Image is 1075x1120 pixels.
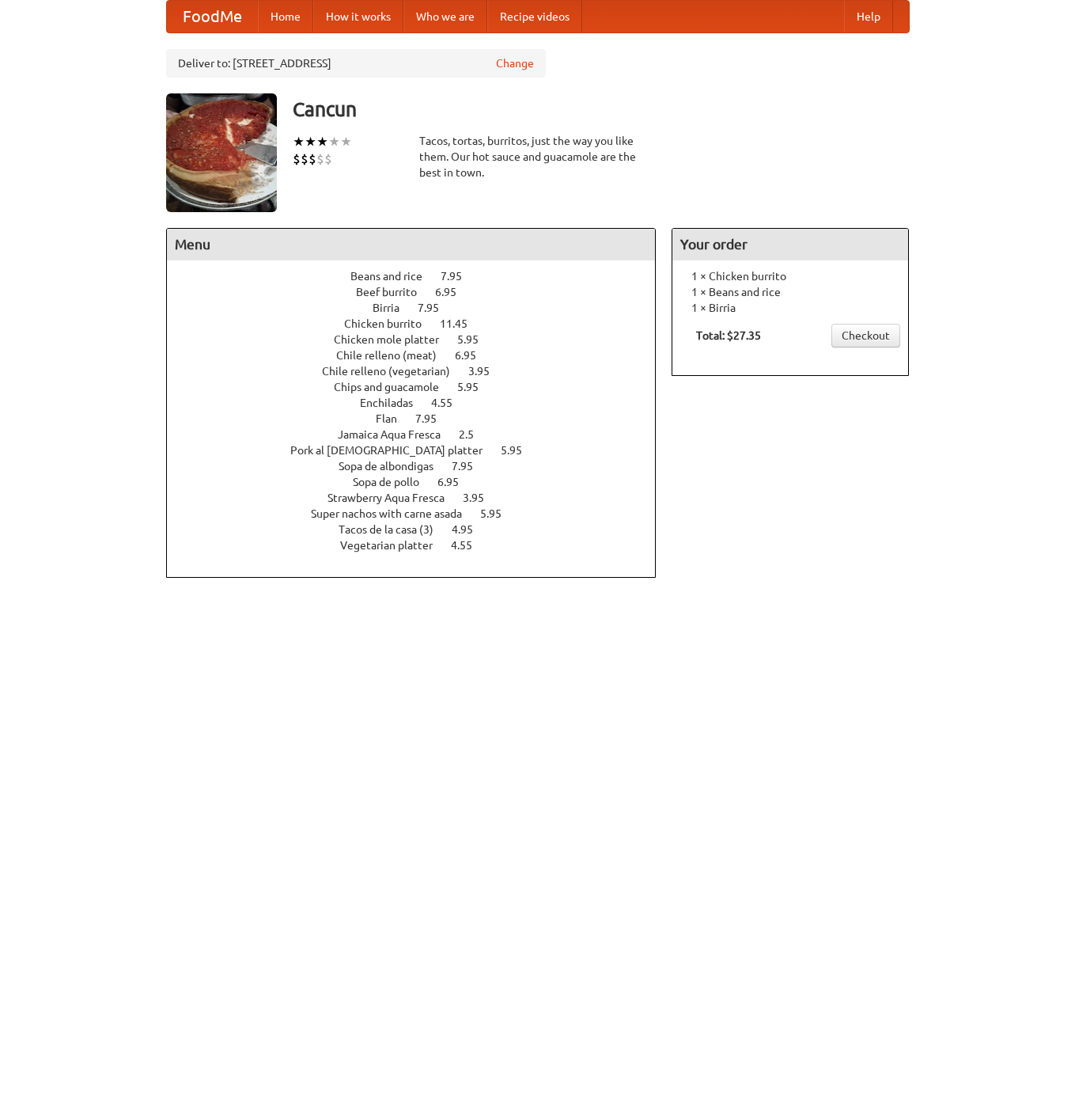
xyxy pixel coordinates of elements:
[376,412,413,425] span: Flan
[457,381,494,393] span: 5.95
[334,381,508,393] a: Chips and guacamole 5.95
[327,492,460,504] span: Strawberry Aqua Fresca
[167,229,656,260] h4: Menu
[340,539,502,552] a: Vegetarian platter 4.55
[339,523,502,536] a: Tacos de la casa (3) 4.95
[376,412,466,425] a: Flan 7.95
[431,397,468,409] span: 4.55
[339,523,449,536] span: Tacos de la casa (3)
[322,365,519,378] a: Chile relleno (vegetarian) 3.95
[680,284,900,300] li: 1 × Beans and rice
[350,270,438,283] span: Beans and rice
[487,1,582,32] a: Recipe videos
[419,133,657,180] div: Tacos, tortas, burritos, just the way you like them. Our hot sauce and guacamole are the best in ...
[415,412,452,425] span: 7.95
[334,333,508,346] a: Chicken mole platter 5.95
[435,286,472,298] span: 6.95
[316,150,324,168] li: $
[480,507,517,520] span: 5.95
[293,93,910,125] h3: Cancun
[166,93,277,212] img: angular.jpg
[327,492,513,504] a: Strawberry Aqua Fresca 3.95
[360,397,429,409] span: Enchiladas
[313,1,403,32] a: How it works
[831,324,900,347] a: Checkout
[311,507,478,520] span: Super nachos with carne asada
[672,229,908,260] h4: Your order
[167,1,258,32] a: FoodMe
[350,270,491,283] a: Beans and rice 7.95
[463,492,500,504] span: 3.95
[258,1,313,32] a: Home
[328,133,340,150] li: ★
[457,333,494,346] span: 5.95
[339,460,449,473] span: Sopa de albondigas
[459,428,490,441] span: 2.5
[696,329,761,342] b: Total: $27.35
[305,133,316,150] li: ★
[308,150,316,168] li: $
[373,302,415,314] span: Birria
[293,150,301,168] li: $
[451,539,488,552] span: 4.55
[455,349,492,362] span: 6.95
[340,133,352,150] li: ★
[338,428,503,441] a: Jamaica Aqua Fresca 2.5
[336,349,505,362] a: Chile relleno (meat) 6.95
[356,286,486,298] a: Beef burrito 6.95
[468,365,505,378] span: 3.95
[334,333,455,346] span: Chicken mole platter
[501,444,538,457] span: 5.95
[353,476,488,488] a: Sopa de pollo 6.95
[353,476,435,488] span: Sopa de pollo
[311,507,531,520] a: Super nachos with carne asada 5.95
[344,317,437,330] span: Chicken burrito
[403,1,487,32] a: Who we are
[356,286,433,298] span: Beef burrito
[844,1,893,32] a: Help
[339,460,502,473] a: Sopa de albondigas 7.95
[338,428,456,441] span: Jamaica Aqua Fresca
[680,268,900,284] li: 1 × Chicken burrito
[340,539,449,552] span: Vegetarian platter
[301,150,308,168] li: $
[452,523,489,536] span: 4.95
[440,317,483,330] span: 11.45
[316,133,328,150] li: ★
[437,476,475,488] span: 6.95
[452,460,489,473] span: 7.95
[293,133,305,150] li: ★
[290,444,551,457] a: Pork al [DEMOGRAPHIC_DATA] platter 5.95
[322,365,466,378] span: Chile relleno (vegetarian)
[418,302,455,314] span: 7.95
[680,300,900,316] li: 1 × Birria
[324,150,332,168] li: $
[290,444,498,457] span: Pork al [DEMOGRAPHIC_DATA] platter
[373,302,468,314] a: Birria 7.95
[496,55,534,71] a: Change
[441,270,478,283] span: 7.95
[336,349,452,362] span: Chile relleno (meat)
[360,397,482,409] a: Enchiladas 4.55
[334,381,455,393] span: Chips and guacamole
[344,317,497,330] a: Chicken burrito 11.45
[166,49,546,78] div: Deliver to: [STREET_ADDRESS]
